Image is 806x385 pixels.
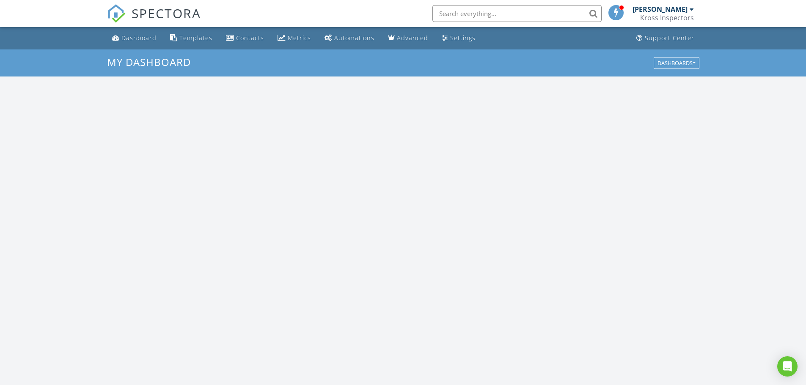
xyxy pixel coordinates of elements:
div: Templates [179,34,212,42]
a: Automations (Basic) [321,30,378,46]
div: Dashboards [657,60,696,66]
div: [PERSON_NAME] [633,5,688,14]
div: Contacts [236,34,264,42]
div: Kross Inspectors [640,14,694,22]
a: Support Center [633,30,698,46]
input: Search everything... [432,5,602,22]
a: Settings [438,30,479,46]
img: The Best Home Inspection Software - Spectora [107,4,126,23]
span: SPECTORA [132,4,201,22]
div: Dashboard [121,34,157,42]
a: Contacts [223,30,267,46]
div: Metrics [288,34,311,42]
span: My Dashboard [107,55,191,69]
a: SPECTORA [107,11,201,29]
a: Templates [167,30,216,46]
div: Support Center [645,34,694,42]
div: Open Intercom Messenger [777,356,798,377]
div: Settings [450,34,476,42]
a: Advanced [385,30,432,46]
a: Dashboard [109,30,160,46]
div: Automations [334,34,374,42]
button: Dashboards [654,57,699,69]
div: Advanced [397,34,428,42]
a: Metrics [274,30,314,46]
